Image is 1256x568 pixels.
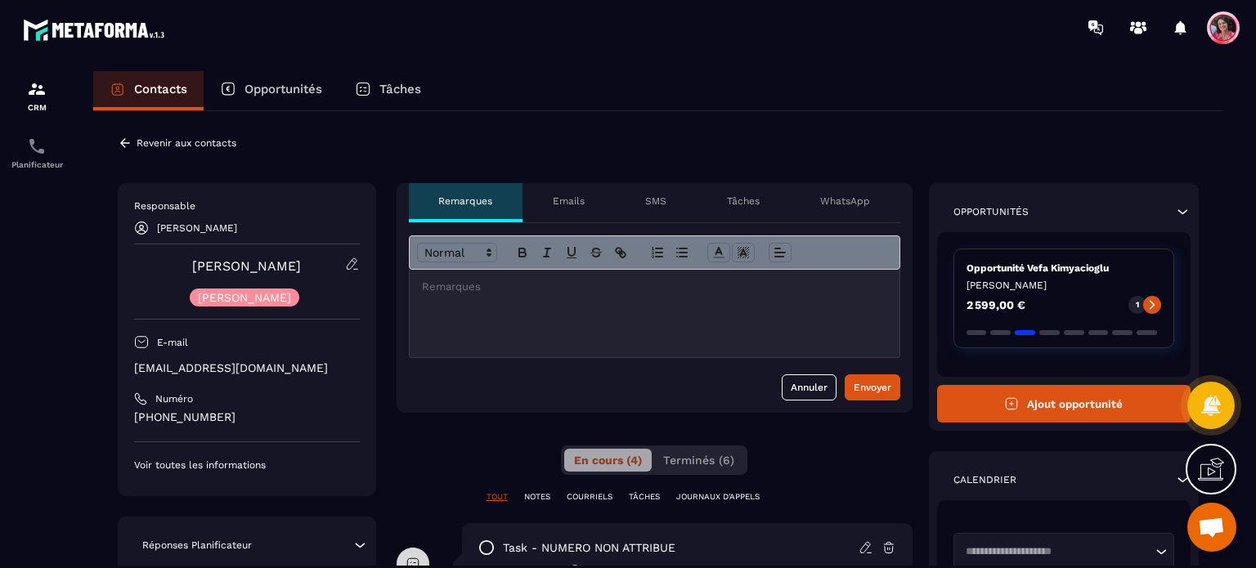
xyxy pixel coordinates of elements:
[379,82,421,96] p: Tâches
[339,71,437,110] a: Tâches
[564,449,652,472] button: En cours (4)
[967,262,1162,275] p: Opportunité Vefa Kimyacioglu
[134,458,360,472] p: Voir toutes les informations
[663,454,734,467] span: Terminés (6)
[134,199,360,212] p: Responsable
[192,258,301,274] a: [PERSON_NAME]
[4,124,70,181] a: schedulerschedulerPlanificateur
[27,136,47,156] img: scheduler
[553,195,585,208] p: Emails
[645,195,666,208] p: SMS
[137,137,236,149] p: Revenir aux contacts
[244,82,322,96] p: Opportunités
[937,385,1191,423] button: Ajout opportunité
[574,454,642,467] span: En cours (4)
[676,491,760,503] p: JOURNAUX D'APPELS
[953,205,1029,218] p: Opportunités
[27,79,47,99] img: formation
[93,71,204,110] a: Contacts
[438,195,492,208] p: Remarques
[629,491,660,503] p: TÂCHES
[134,409,360,425] p: [PHONE_NUMBER]
[967,299,1025,311] p: 2 599,00 €
[4,103,70,112] p: CRM
[134,360,360,376] p: [EMAIL_ADDRESS][DOMAIN_NAME]
[157,222,237,234] p: [PERSON_NAME]
[967,279,1162,292] p: [PERSON_NAME]
[727,195,760,208] p: Tâches
[960,543,1152,560] input: Search for option
[1136,299,1139,311] p: 1
[503,540,675,556] p: task - NUMERO NON ATTRIBUE
[4,67,70,124] a: formationformationCRM
[4,160,70,169] p: Planificateur
[953,473,1016,486] p: Calendrier
[155,392,193,405] p: Numéro
[567,491,612,503] p: COURRIELS
[1187,503,1236,552] div: Ouvrir le chat
[820,195,870,208] p: WhatsApp
[524,491,550,503] p: NOTES
[487,491,508,503] p: TOUT
[782,374,837,400] button: Annuler
[653,449,744,472] button: Terminés (6)
[198,292,291,303] p: [PERSON_NAME]
[157,336,188,349] p: E-mail
[204,71,339,110] a: Opportunités
[142,539,252,552] p: Réponses Planificateur
[845,374,900,400] button: Envoyer
[854,379,891,396] div: Envoyer
[134,82,187,96] p: Contacts
[23,15,170,45] img: logo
